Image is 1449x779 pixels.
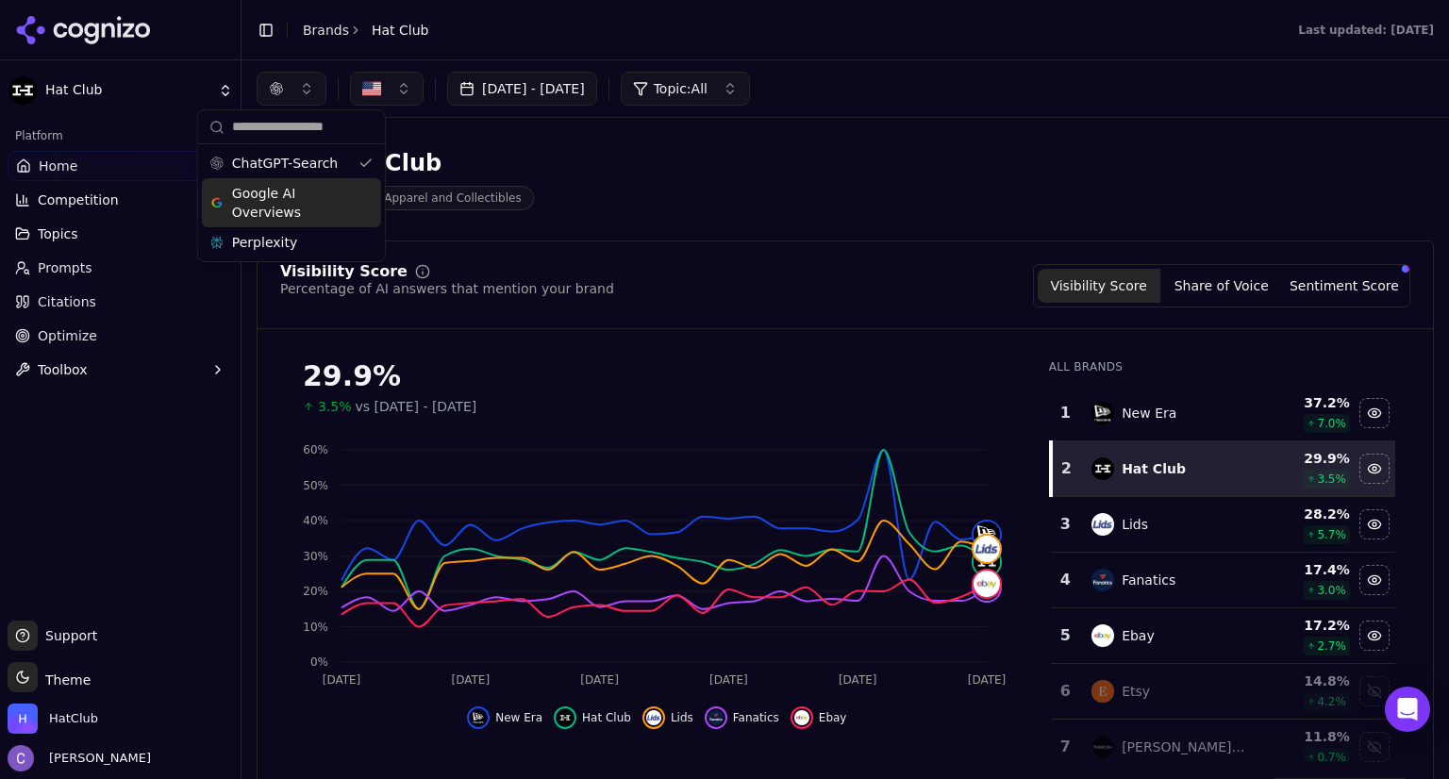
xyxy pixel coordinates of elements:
[1359,676,1390,706] button: Show etsy data
[1051,441,1395,497] tr: 2hat clubHat Club29.9%3.5%Hide hat club data
[1122,738,1247,756] div: [PERSON_NAME] & [PERSON_NAME]
[1058,736,1073,758] div: 7
[280,264,408,279] div: Visibility Score
[362,79,381,98] img: US
[1051,553,1395,608] tr: 4fanaticsFanatics17.4%3.0%Hide fanatics data
[38,224,78,243] span: Topics
[8,321,233,351] a: Optimize
[1051,497,1395,553] tr: 3lidsLids28.2%5.7%Hide lids data
[42,750,151,767] span: [PERSON_NAME]
[1122,571,1175,589] div: Fanatics
[38,360,88,379] span: Toolbox
[1262,449,1350,468] div: 29.9 %
[8,121,233,151] div: Platform
[8,355,233,385] button: Toolbox
[1262,616,1350,635] div: 17.2 %
[232,154,338,173] span: ChatGPT-Search
[1051,664,1395,720] tr: 6etsyEtsy14.8%4.2%Show etsy data
[974,536,1000,562] img: lids
[558,710,573,725] img: hat club
[580,673,619,687] tspan: [DATE]
[303,550,328,563] tspan: 30%
[1262,671,1350,690] div: 14.8 %
[447,72,597,106] button: [DATE] - [DATE]
[8,185,233,215] button: Competition
[1091,624,1114,647] img: ebay
[1091,457,1114,480] img: hat club
[38,672,91,688] span: Theme
[1298,23,1434,38] div: Last updated: [DATE]
[1160,269,1283,303] button: Share of Voice
[1317,694,1346,709] span: 4.2 %
[303,23,349,38] a: Brands
[1058,569,1073,591] div: 4
[1122,515,1148,534] div: Lids
[1317,527,1346,542] span: 5.7 %
[8,253,233,283] a: Prompts
[708,710,724,725] img: fanatics
[794,710,809,725] img: ebay
[1058,624,1073,647] div: 5
[839,673,877,687] tspan: [DATE]
[1049,359,1395,374] div: All Brands
[1317,750,1346,765] span: 0.7 %
[1359,454,1390,484] button: Hide hat club data
[232,233,297,252] span: Perplexity
[791,706,847,729] button: Hide ebay data
[1385,687,1430,732] div: Open Intercom Messenger
[554,706,631,729] button: Hide hat club data
[310,655,328,669] tspan: 0%
[1122,404,1176,423] div: New Era
[1317,583,1346,598] span: 3.0 %
[303,514,328,527] tspan: 40%
[705,706,779,729] button: Hide fanatics data
[318,397,352,416] span: 3.5%
[1058,513,1073,536] div: 3
[1317,638,1346,654] span: 2.7 %
[452,673,491,687] tspan: [DATE]
[303,359,1011,393] div: 29.9%
[1359,509,1390,539] button: Hide lids data
[968,673,1007,687] tspan: [DATE]
[1038,269,1160,303] button: Visibility Score
[1091,402,1114,424] img: new era
[8,219,233,249] button: Topics
[303,621,328,634] tspan: 10%
[8,704,98,734] button: Open organization switcher
[1058,402,1073,424] div: 1
[303,21,428,40] nav: breadcrumb
[1359,621,1390,651] button: Hide ebay data
[1122,459,1186,478] div: Hat Club
[49,710,98,727] span: HatClub
[1359,565,1390,595] button: Hide fanatics data
[323,673,361,687] tspan: [DATE]
[1262,505,1350,523] div: 28.2 %
[303,479,328,492] tspan: 50%
[1122,682,1150,701] div: Etsy
[8,704,38,734] img: HatClub
[39,157,77,175] span: Home
[495,710,542,725] span: New Era
[303,585,328,598] tspan: 20%
[1091,513,1114,536] img: lids
[8,151,233,181] a: Home
[642,706,693,729] button: Hide lids data
[38,258,92,277] span: Prompts
[1359,732,1390,762] button: Show mitchell & ness data
[332,186,534,210] span: Sports Apparel and Collectibles
[646,710,661,725] img: lids
[1058,680,1073,703] div: 6
[1262,727,1350,746] div: 11.8 %
[1091,736,1114,758] img: mitchell & ness
[819,710,847,725] span: Ebay
[232,184,351,222] span: Google AI Overviews
[471,710,486,725] img: new era
[356,397,477,416] span: vs [DATE] - [DATE]
[1051,386,1395,441] tr: 1new eraNew Era37.2%7.0%Hide new era data
[8,745,34,771] img: Chris Hayes
[45,82,210,99] span: Hat Club
[1051,608,1395,664] tr: 5ebayEbay17.2%2.7%Hide ebay data
[1359,398,1390,428] button: Hide new era data
[38,626,97,645] span: Support
[38,326,97,345] span: Optimize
